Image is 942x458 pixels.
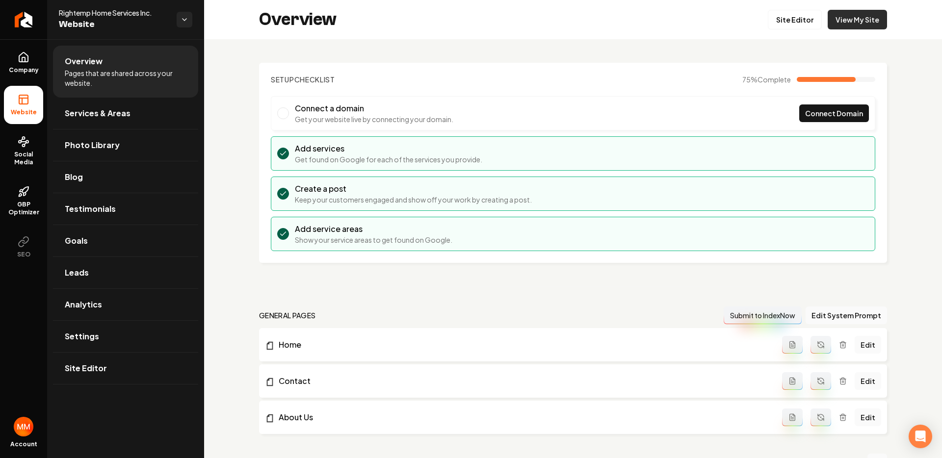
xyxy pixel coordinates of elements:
a: Home [265,339,782,351]
span: SEO [13,251,34,258]
a: Services & Areas [53,98,198,129]
a: Site Editor [768,10,822,29]
p: Get found on Google for each of the services you provide. [295,154,482,164]
button: Add admin page prompt [782,408,803,426]
h3: Create a post [295,183,532,195]
span: GBP Optimizer [4,201,43,216]
button: Edit System Prompt [806,306,887,324]
span: Setup [271,75,294,84]
span: Website [7,108,41,116]
p: Get your website live by connecting your domain. [295,114,453,124]
span: Social Media [4,151,43,166]
span: Site Editor [65,362,107,374]
span: Pages that are shared across your website. [65,68,186,88]
span: Complete [758,75,791,84]
span: Connect Domain [805,108,863,119]
a: Connect Domain [799,104,869,122]
a: Goals [53,225,198,256]
a: Leads [53,257,198,288]
h3: Add service areas [295,223,452,235]
button: Open user button [14,417,33,436]
p: Show your service areas to get found on Google. [295,235,452,245]
span: Overview [65,55,103,67]
div: Open Intercom Messenger [909,425,932,448]
a: Analytics [53,289,198,320]
button: Submit to IndexNow [724,306,802,324]
a: Site Editor [53,353,198,384]
a: View My Site [828,10,887,29]
button: Add admin page prompt [782,372,803,390]
a: Edit [855,408,881,426]
h3: Connect a domain [295,102,453,114]
span: Rightemp Home Services Inc. [59,8,169,18]
h2: general pages [259,310,316,320]
span: Account [10,440,37,448]
p: Keep your customers engaged and show off your work by creating a post. [295,195,532,204]
h3: Add services [295,143,482,154]
span: Website [59,18,169,31]
span: Leads [65,267,89,279]
span: Settings [65,331,99,342]
span: Services & Areas [65,107,131,119]
span: Photo Library [65,139,120,151]
span: Testimonials [65,203,116,215]
img: Rebolt Logo [15,12,33,27]
a: Blog [53,161,198,193]
button: Add admin page prompt [782,336,803,354]
a: Edit [855,372,881,390]
h2: Overview [259,10,337,29]
span: Company [5,66,43,74]
a: Edit [855,336,881,354]
span: Goals [65,235,88,247]
a: Testimonials [53,193,198,225]
button: SEO [4,228,43,266]
a: Company [4,44,43,82]
span: Analytics [65,299,102,310]
img: Matthew Meyer [14,417,33,436]
a: About Us [265,411,782,423]
a: Contact [265,375,782,387]
a: GBP Optimizer [4,178,43,224]
a: Photo Library [53,129,198,161]
span: 75 % [742,75,791,84]
a: Social Media [4,128,43,174]
a: Settings [53,321,198,352]
h2: Checklist [271,75,335,84]
span: Blog [65,171,83,183]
